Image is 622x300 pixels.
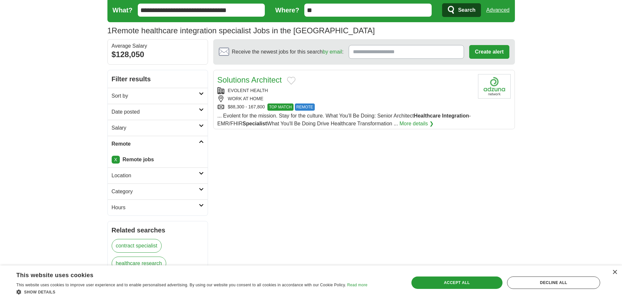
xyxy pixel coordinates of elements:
[112,156,120,164] a: X
[16,283,346,287] span: This website uses cookies to improve user experience and to enable personalised advertising. By u...
[16,289,367,295] div: Show details
[217,103,473,111] div: $88,300 - 167,800
[112,124,199,132] h2: Salary
[112,49,204,60] div: $128,050
[112,108,199,116] h2: Date posted
[287,77,295,85] button: Add to favorite jobs
[112,239,162,253] a: contract specialist
[275,5,299,15] label: Where?
[108,183,208,199] a: Category
[112,225,204,235] h2: Related searches
[217,87,473,94] div: EVOLENT HEALTH
[469,45,509,59] button: Create alert
[217,75,282,84] a: Solutions Architect
[414,113,441,118] strong: Healthcare
[232,48,343,56] span: Receive the newest jobs for this search :
[295,103,315,111] span: REMOTE
[112,204,199,212] h2: Hours
[217,113,471,126] span: ... Evolent for the mission. Stay for the culture. What You’ll Be Doing: Senior Architect - EMR/F...
[108,199,208,215] a: Hours
[347,283,367,287] a: Read more, opens a new window
[113,5,133,15] label: What?
[112,140,199,148] h2: Remote
[108,104,208,120] a: Date posted
[108,120,208,136] a: Salary
[108,167,208,183] a: Location
[458,4,475,17] span: Search
[107,26,375,35] h1: Remote healthcare integration specialist Jobs in the [GEOGRAPHIC_DATA]
[267,103,293,111] span: TOP MATCH
[16,269,351,279] div: This website uses cookies
[442,113,469,118] strong: Integration
[112,92,199,100] h2: Sort by
[612,270,617,275] div: Close
[442,3,481,17] button: Search
[217,95,473,102] div: WORK AT HOME
[243,121,267,126] strong: Specialist
[122,157,154,162] strong: Remote jobs
[108,136,208,152] a: Remote
[108,70,208,88] h2: Filter results
[323,49,342,55] a: by email
[112,188,199,196] h2: Category
[112,43,204,49] div: Average Salary
[411,276,502,289] div: Accept all
[112,257,166,270] a: healthcare research
[213,134,515,276] iframe: Ads by Google
[24,290,56,294] span: Show details
[507,276,600,289] div: Decline all
[112,172,199,180] h2: Location
[107,25,112,37] span: 1
[478,74,511,99] img: Company logo
[399,120,434,128] a: More details ❯
[486,4,509,17] a: Advanced
[108,88,208,104] a: Sort by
